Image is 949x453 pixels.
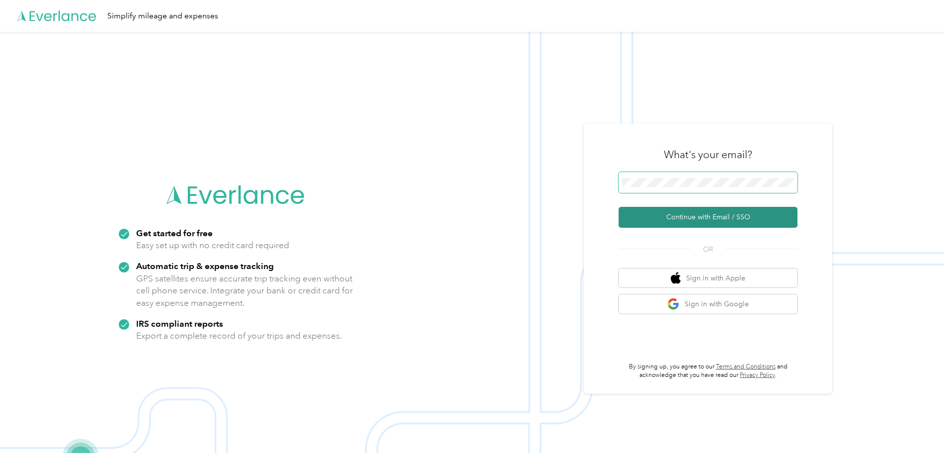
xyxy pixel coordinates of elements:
[619,294,797,314] button: google logoSign in with Google
[619,207,797,228] button: Continue with Email / SSO
[136,318,223,329] strong: IRS compliant reports
[136,228,213,238] strong: Get started for free
[664,148,752,162] h3: What's your email?
[136,261,274,271] strong: Automatic trip & expense tracking
[619,362,797,380] p: By signing up, you agree to our and acknowledge that you have read our .
[671,272,681,284] img: apple logo
[716,363,776,370] a: Terms and Conditions
[136,330,342,342] p: Export a complete record of your trips and expenses.
[619,269,797,288] button: apple logoSign in with Apple
[136,272,353,309] p: GPS satellites ensure accurate trip tracking even without cell phone service. Integrate your bank...
[740,371,775,379] a: Privacy Policy
[691,244,725,255] span: OR
[667,298,680,310] img: google logo
[107,10,218,22] div: Simplify mileage and expenses
[136,239,289,252] p: Easy set up with no credit card required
